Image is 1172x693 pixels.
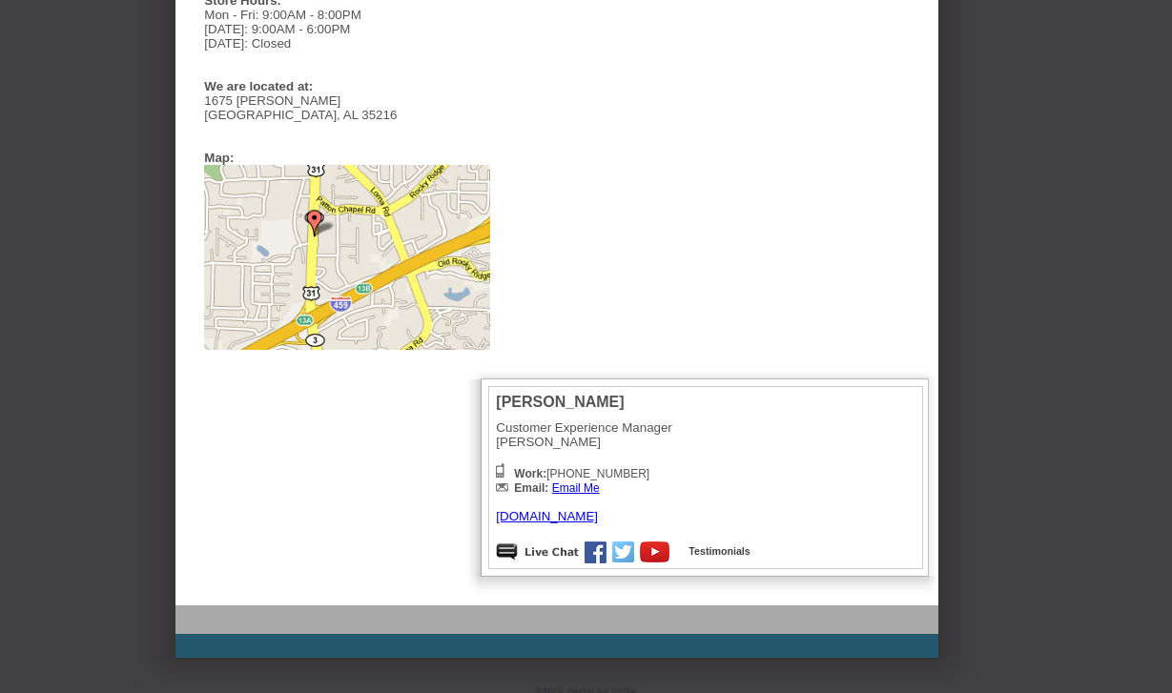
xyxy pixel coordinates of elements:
b: Email: [514,481,548,495]
div: Map: [204,151,234,165]
a: Testimonials [689,545,750,557]
a: Email Me [552,481,600,495]
img: Icon_Phone.png [496,463,504,478]
img: Icon_Facebook.png [585,541,607,563]
div: 1675 [PERSON_NAME] [GEOGRAPHIC_DATA], AL 35216 [204,93,490,122]
img: Icon_LiveChat.png [495,542,579,563]
img: Icon_Youtube.png [640,541,669,562]
img: Icon_Email2.png [496,483,508,492]
div: Mon - Fri: 9:00AM - 8:00PM [DATE]: 9:00AM - 6:00PM [DATE]: Closed [204,8,490,51]
div: Customer Experience Manager [PERSON_NAME] [496,394,671,523]
div: We are located at: [204,79,481,93]
img: Icon_Twitter.png [612,541,634,562]
div: [PERSON_NAME] [496,394,671,411]
a: [DOMAIN_NAME] [496,509,598,523]
span: [PHONE_NUMBER] [514,467,649,480]
b: Work: [514,467,546,480]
